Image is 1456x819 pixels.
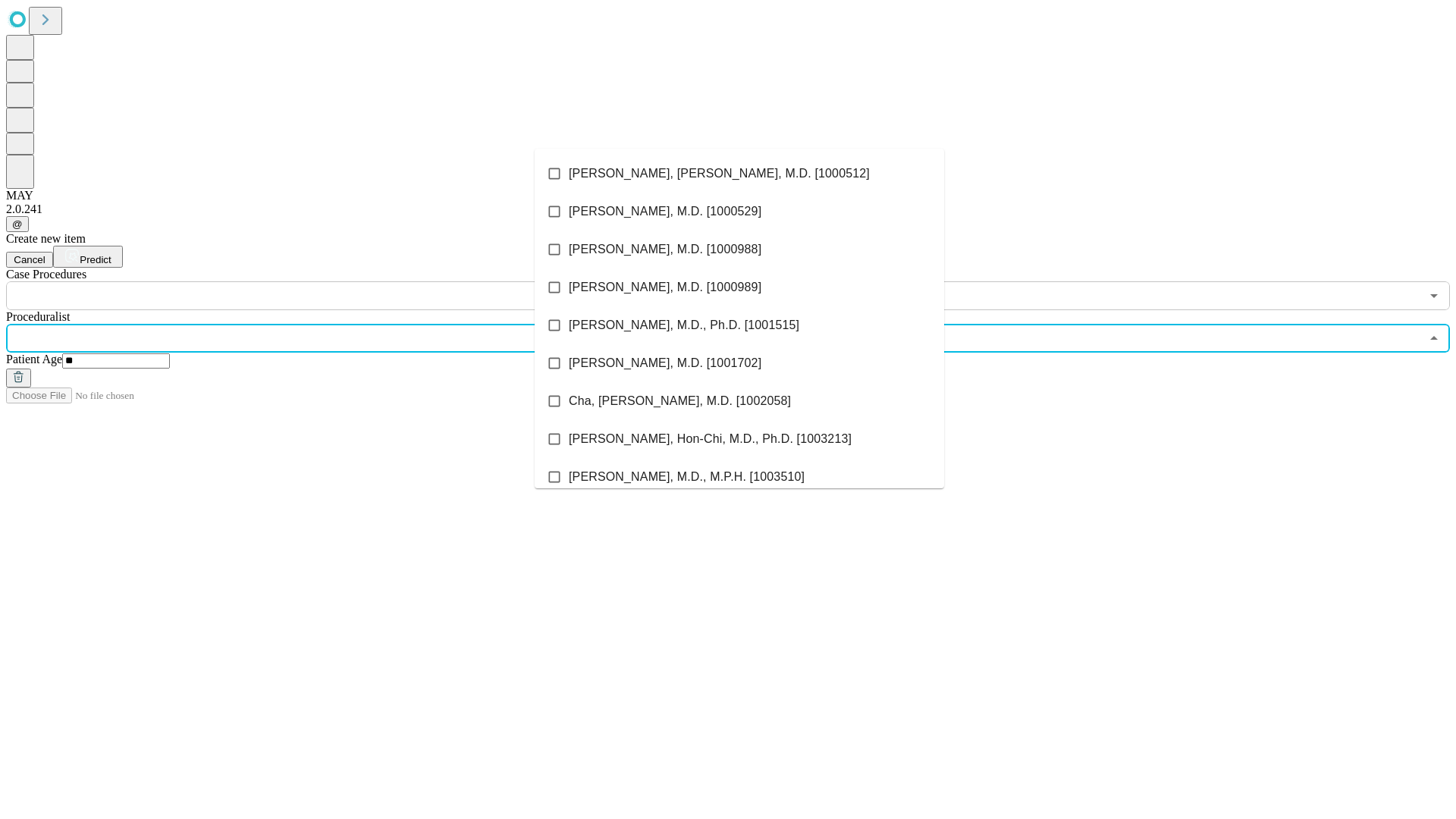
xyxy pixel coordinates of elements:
[14,254,45,265] span: Cancel
[1423,328,1445,349] button: Close
[569,240,761,259] span: [PERSON_NAME], M.D. [1000988]
[6,216,29,232] button: @
[6,353,62,366] span: Patient Age
[569,430,852,448] span: [PERSON_NAME], Hon-Chi, M.D., Ph.D. [1003213]
[80,254,111,265] span: Predict
[569,354,761,372] span: [PERSON_NAME], M.D. [1001702]
[6,232,86,245] span: Create new item
[569,468,805,486] span: [PERSON_NAME], M.D., M.P.H. [1003510]
[6,189,1450,202] div: MAY
[569,278,761,297] span: [PERSON_NAME], M.D. [1000989]
[569,392,791,410] span: Cha, [PERSON_NAME], M.D. [1002058]
[569,165,870,183] span: [PERSON_NAME], [PERSON_NAME], M.D. [1000512]
[1423,285,1445,306] button: Open
[569,202,761,221] span: [PERSON_NAME], M.D. [1000529]
[6,202,1450,216] div: 2.0.241
[53,246,123,268] button: Predict
[6,252,53,268] button: Cancel
[6,310,70,323] span: Proceduralist
[6,268,86,281] span: Scheduled Procedure
[569,316,799,334] span: [PERSON_NAME], M.D., Ph.D. [1001515]
[12,218,23,230] span: @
